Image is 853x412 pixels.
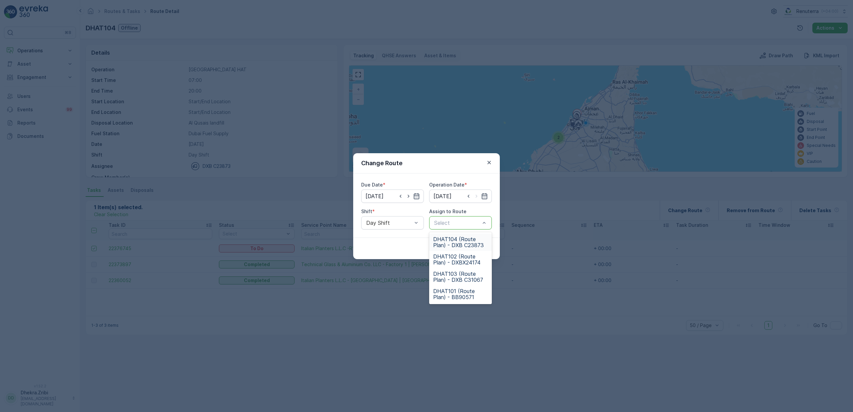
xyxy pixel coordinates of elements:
[433,253,488,265] span: DHAT102 (Route Plan) - DXBX24174
[433,271,488,283] span: DHAT103 (Route Plan) - DXB C31067
[361,159,403,168] p: Change Route
[361,190,424,203] input: dd/mm/yyyy
[361,208,372,214] label: Shift
[433,236,488,248] span: DHAT104 (Route Plan) - DXB C23873
[429,190,492,203] input: dd/mm/yyyy
[434,219,480,227] p: Select
[429,182,464,188] label: Operation Date
[429,208,466,214] label: Assign to Route
[433,288,488,300] span: DHAT101 (Route Plan) - BB90571
[361,182,383,188] label: Due Date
